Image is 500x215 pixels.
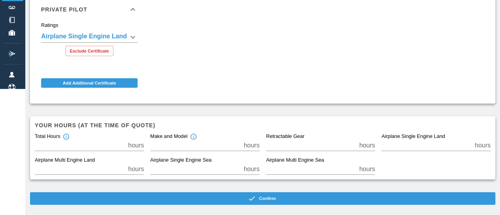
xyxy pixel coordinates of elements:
[35,133,70,140] div: Total Hours
[150,157,211,164] label: Airplane Single Engine Sea
[30,192,495,205] button: Confirm
[381,133,445,140] label: Airplane Single Engine Land
[150,133,197,140] div: Make and Model
[41,32,138,43] div: Airplane Single Engine Land
[359,141,375,150] p: hours
[243,141,259,150] p: hours
[190,133,197,140] svg: Total hours in the make and model of the insured aircraft
[66,46,113,56] button: Exclude Certificate
[41,22,58,29] label: Ratings
[128,164,144,174] p: hours
[62,133,70,140] svg: Total hours in fixed-wing aircraft
[359,164,375,174] p: hours
[243,164,259,174] p: hours
[35,22,144,62] div: Private Pilot
[266,157,324,164] label: Airplane Multi Engine Sea
[35,157,95,164] label: Airplane Multi Engine Land
[41,7,87,12] h6: Private Pilot
[35,121,491,130] h6: Your hours (at the time of quote)
[266,133,304,140] label: Retractable Gear
[128,141,144,150] p: hours
[41,78,138,88] button: Add Additional Certificate
[475,141,491,150] p: hours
